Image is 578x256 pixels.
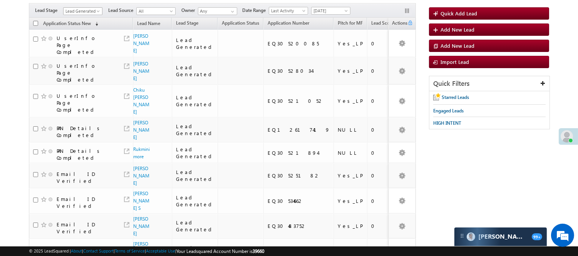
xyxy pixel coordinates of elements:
input: Type to Search [198,7,237,15]
span: Add New Lead [441,42,474,49]
a: Lead Name [133,19,164,29]
a: [PERSON_NAME] [133,61,149,81]
span: Carter [478,233,528,240]
span: Lead Score [371,20,394,26]
div: Yes_LP [338,67,364,74]
div: PAN Details Completed [57,125,114,139]
span: Starred Leads [442,94,469,100]
div: EQ12617419 [268,126,330,133]
a: All [136,7,176,15]
span: Lead Generated [64,8,100,15]
div: Yes_LP [338,172,364,179]
span: Pitch for MF [338,20,363,26]
span: Application Status [222,20,259,26]
span: Quick Add Lead [441,10,477,17]
a: Lead Score [367,19,397,29]
div: 0 [371,40,394,47]
span: Date Range [242,7,269,14]
a: Contact Support [83,248,114,253]
div: EQ30521894 [268,149,330,156]
span: Application Number [268,20,309,26]
a: Application Number [264,19,313,29]
div: Lead Generated [176,219,214,233]
div: Lead Generated [176,123,214,137]
a: [PERSON_NAME] [133,33,149,54]
span: Lead Source [108,7,136,14]
div: 0 [371,172,394,179]
a: Application Status [218,19,263,29]
div: EQ30483752 [268,223,330,229]
span: (sorted descending) [92,21,98,27]
a: Show All Items [227,8,236,15]
div: Yes_LP [338,197,364,204]
img: Carter [467,233,475,241]
span: Your Leadsquared Account Number is [176,248,264,254]
a: [PERSON_NAME] [133,166,149,186]
span: Application Status New [43,20,91,26]
span: Last Activity [269,7,306,14]
a: About [71,248,82,253]
div: EQ30520085 [268,40,330,47]
span: [DATE] [312,7,348,14]
span: Engaged Leads [433,108,464,114]
span: Add New Lead [441,26,474,33]
div: Email ID Verified [57,221,114,235]
a: Lead Stage [172,19,202,29]
div: 0 [371,126,394,133]
span: © 2025 LeadSquared | | | | | [29,248,264,255]
img: carter-drag [459,233,465,239]
div: 0 [371,197,394,204]
a: [PERSON_NAME] [133,216,149,236]
input: Check all records [33,21,38,26]
span: Actions [389,19,407,29]
div: Lead Generated [176,169,214,182]
a: Rukmini more [133,146,150,159]
span: Lead Stage [176,20,198,26]
a: Application Status New (sorted descending) [39,19,102,29]
div: EQ30528034 [268,67,330,74]
div: Lead Generated [176,37,214,50]
div: UserInfo Page Completed [57,35,114,55]
div: NULL [338,149,364,156]
a: Acceptable Use [146,248,175,253]
span: 39660 [253,248,264,254]
div: EQ30525182 [268,172,330,179]
div: Yes_LP [338,97,364,104]
div: Lead Generated [176,94,214,108]
div: EQ30534662 [268,197,330,204]
div: Lead Generated [176,64,214,78]
div: Email ID Verified [57,171,114,184]
div: 0 [371,223,394,229]
div: NULL [338,126,364,133]
a: [PERSON_NAME] [133,120,149,140]
div: Lead Generated [176,146,214,160]
a: Terms of Service [115,248,145,253]
div: UserInfo Page Completed [57,62,114,83]
a: Chiku [PERSON_NAME] [133,87,149,115]
a: Last Activity [269,7,308,15]
div: EQ30521052 [268,97,330,104]
span: Lead Stage [35,7,63,14]
a: [PERSON_NAME] S [133,191,149,211]
div: 0 [371,149,394,156]
div: UserInfo Page Completed [57,92,114,113]
div: Lead Generated [176,194,214,208]
span: Import Lead [441,59,469,65]
span: HIGH INTENT [433,120,461,126]
a: [DATE] [311,7,350,15]
div: Quick Filters [429,76,550,91]
div: Email ID Verified [57,196,114,209]
div: 0 [371,97,394,104]
div: PAN Details Completed [57,147,114,161]
span: Owner [181,7,198,14]
div: 0 [371,67,394,74]
div: carter-dragCarter[PERSON_NAME]99+ [454,227,547,246]
div: Yes_LP [338,40,364,47]
a: Pitch for MF [334,19,367,29]
span: All [137,8,173,15]
a: Lead Generated [63,7,102,15]
div: Yes_LP [338,223,364,229]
